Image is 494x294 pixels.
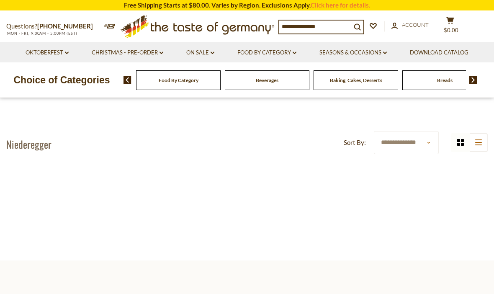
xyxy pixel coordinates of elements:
[437,77,453,83] a: Breads
[344,137,366,148] label: Sort By:
[92,48,163,57] a: Christmas - PRE-ORDER
[6,31,77,36] span: MON - FRI, 9:00AM - 5:00PM (EST)
[319,48,387,57] a: Seasons & Occasions
[6,138,51,150] h1: Niederegger
[37,22,93,30] a: [PHONE_NUMBER]
[256,77,278,83] a: Beverages
[237,48,296,57] a: Food By Category
[444,27,458,34] span: $0.00
[159,77,198,83] a: Food By Category
[6,21,99,32] p: Questions?
[437,16,463,37] button: $0.00
[26,48,69,57] a: Oktoberfest
[410,48,468,57] a: Download Catalog
[311,1,370,9] a: Click here for details.
[330,77,382,83] a: Baking, Cakes, Desserts
[469,76,477,84] img: next arrow
[123,76,131,84] img: previous arrow
[402,21,429,28] span: Account
[391,21,429,30] a: Account
[186,48,214,57] a: On Sale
